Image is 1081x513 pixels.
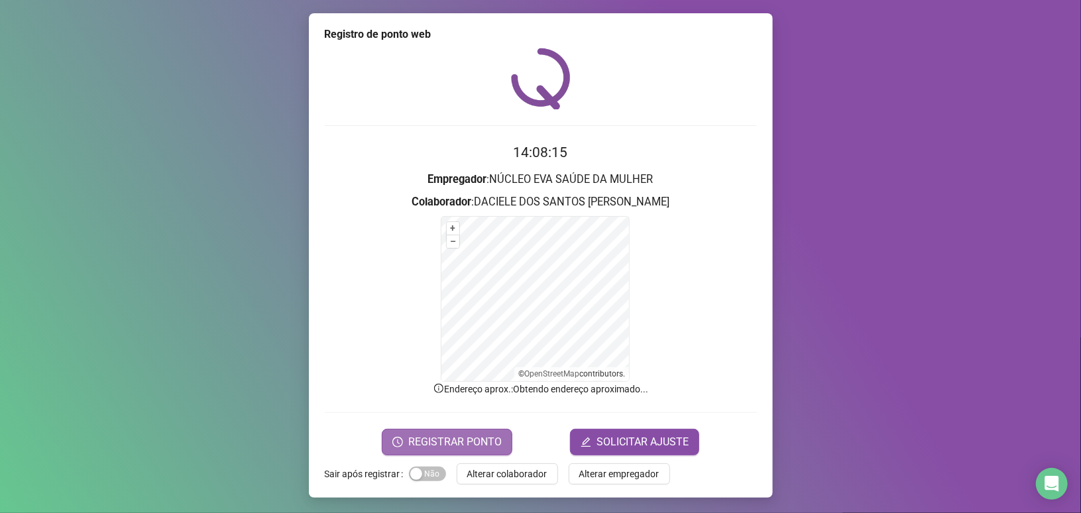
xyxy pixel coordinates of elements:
div: Open Intercom Messenger [1036,468,1068,500]
p: Endereço aprox. : Obtendo endereço aproximado... [325,382,757,396]
button: + [447,222,459,235]
h3: : NÚCLEO EVA SAÚDE DA MULHER [325,171,757,188]
button: REGISTRAR PONTO [382,429,512,455]
span: info-circle [433,382,445,394]
span: Alterar colaborador [467,467,547,481]
li: © contributors. [518,369,625,378]
button: editSOLICITAR AJUSTE [570,429,699,455]
h3: : DACIELE DOS SANTOS [PERSON_NAME] [325,194,757,211]
strong: Empregador [428,173,487,186]
span: clock-circle [392,437,403,447]
label: Sair após registrar [325,463,409,484]
button: – [447,235,459,248]
img: QRPoint [511,48,571,109]
time: 14:08:15 [514,144,568,160]
div: Registro de ponto web [325,27,757,42]
a: OpenStreetMap [524,369,579,378]
span: REGISTRAR PONTO [408,434,502,450]
span: edit [581,437,591,447]
span: SOLICITAR AJUSTE [597,434,689,450]
button: Alterar colaborador [457,463,558,484]
button: Alterar empregador [569,463,670,484]
strong: Colaborador [412,196,471,208]
span: Alterar empregador [579,467,659,481]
